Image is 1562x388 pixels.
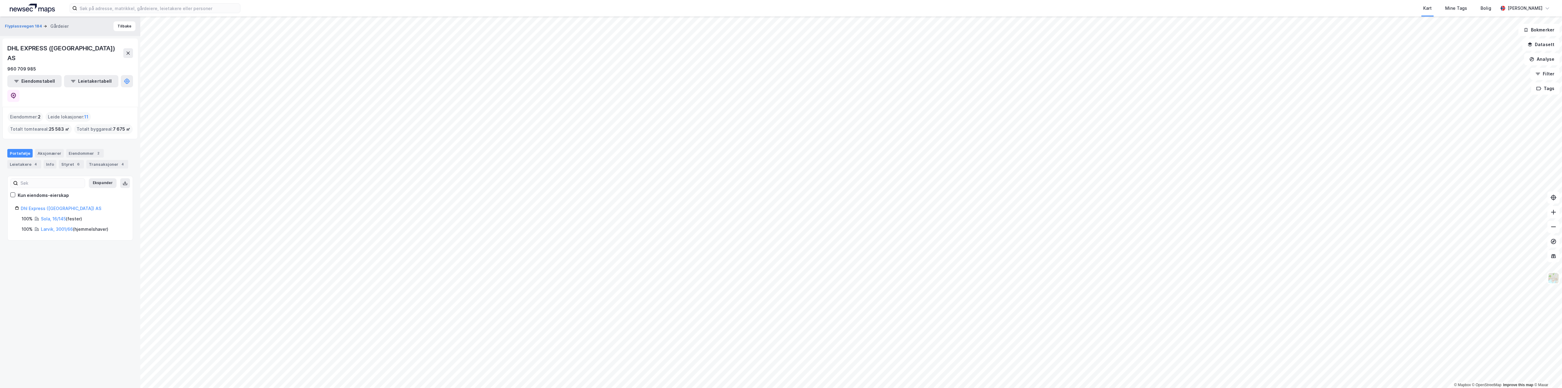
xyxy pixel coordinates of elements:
[41,216,66,221] a: Sola, 16/145
[1481,5,1491,12] div: Bolig
[74,124,133,134] div: Totalt byggareal :
[8,112,43,122] div: Eiendommer :
[22,226,33,233] div: 100%
[22,215,33,223] div: 100%
[10,4,55,13] img: logo.a4113a55bc3d86da70a041830d287a7e.svg
[1508,5,1542,12] div: [PERSON_NAME]
[1518,24,1560,36] button: Bokmerker
[7,65,36,73] div: 960 709 985
[77,4,240,13] input: Søk på adresse, matrikkel, gårdeiere, leietakere eller personer
[7,160,41,169] div: Leietakere
[8,124,72,134] div: Totalt tomteareal :
[7,149,33,158] div: Portefølje
[1522,38,1560,51] button: Datasett
[64,75,118,87] button: Leietakertabell
[59,160,84,169] div: Styret
[113,125,130,133] span: 7 675 ㎡
[50,23,69,30] div: Gårdeier
[1472,383,1502,387] a: OpenStreetMap
[1531,82,1560,95] button: Tags
[84,113,88,121] span: 11
[95,150,101,156] div: 2
[5,23,43,29] button: Flyplassvegen 184
[89,178,117,188] button: Ekspander
[18,192,69,199] div: Kun eiendoms-eierskap
[21,206,101,211] a: Dhl Express ([GEOGRAPHIC_DATA]) AS
[18,179,85,188] input: Søk
[1445,5,1467,12] div: Mine Tags
[1503,383,1533,387] a: Improve this map
[1531,359,1562,388] div: Kontrollprogram for chat
[1524,53,1560,65] button: Analyse
[1530,68,1560,80] button: Filter
[66,149,104,158] div: Eiendommer
[44,160,56,169] div: Info
[7,43,123,63] div: DHL EXPRESS ([GEOGRAPHIC_DATA]) AS
[1454,383,1471,387] a: Mapbox
[41,215,82,223] div: ( fester )
[41,226,108,233] div: ( hjemmelshaver )
[86,160,128,169] div: Transaksjoner
[45,112,91,122] div: Leide lokasjoner :
[49,125,69,133] span: 25 583 ㎡
[120,161,126,167] div: 4
[1548,272,1559,284] img: Z
[38,113,41,121] span: 2
[35,149,64,158] div: Aksjonærer
[41,227,73,232] a: Larvik, 3001/66
[33,161,39,167] div: 4
[75,161,81,167] div: 6
[1531,359,1562,388] iframe: Chat Widget
[113,21,135,31] button: Tilbake
[1423,5,1432,12] div: Kart
[7,75,62,87] button: Eiendomstabell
